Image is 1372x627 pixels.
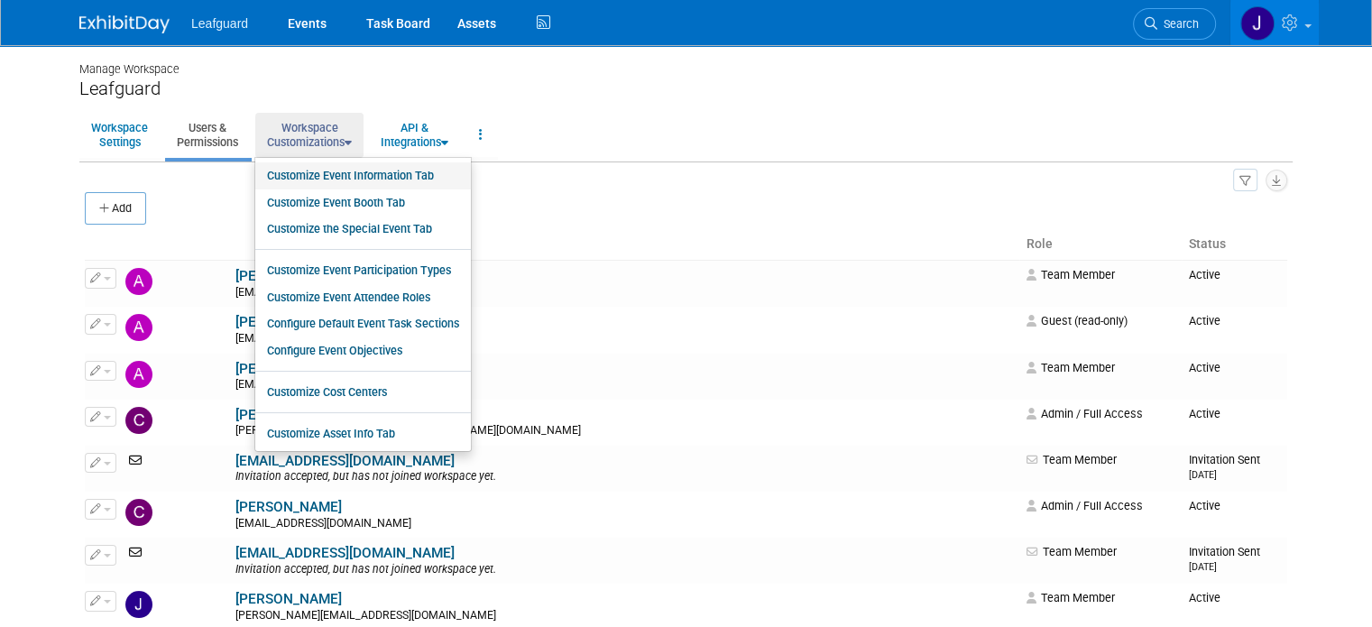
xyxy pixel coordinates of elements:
a: [PERSON_NAME] [235,407,342,423]
img: Alfiatu Kamara [125,314,152,341]
th: Role [1019,229,1181,260]
span: Search [1157,17,1199,31]
a: [PERSON_NAME] [235,499,342,515]
a: [EMAIL_ADDRESS][DOMAIN_NAME] [235,545,455,561]
div: [EMAIL_ADDRESS][DOMAIN_NAME] [235,517,1015,531]
span: Active [1189,591,1220,604]
span: Active [1189,314,1220,327]
span: Active [1189,407,1220,420]
a: Customize Event Information Tab [255,162,471,189]
span: Team Member [1027,545,1117,558]
a: WorkspaceCustomizations [255,113,364,157]
a: Customize Event Attendee Roles [255,284,471,311]
span: Team Member [1027,453,1117,466]
a: Customize Asset Info Tab [255,420,471,447]
span: Leafguard [191,16,248,31]
div: [EMAIL_ADDRESS][DOMAIN_NAME] [235,332,1015,346]
a: [PERSON_NAME] [235,268,342,284]
img: Jonathan Zargo [1240,6,1275,41]
img: ExhibitDay [79,15,170,33]
img: Jillian Cardullias [125,591,152,618]
span: Active [1189,499,1220,512]
a: WorkspaceSettings [79,113,160,157]
small: [DATE] [1189,561,1217,573]
a: Customize Cost Centers [255,379,471,406]
div: Manage Workspace [79,45,1293,78]
span: Team Member [1027,591,1115,604]
a: [EMAIL_ADDRESS][DOMAIN_NAME] [235,453,455,469]
img: Chris Jarvis [125,407,152,434]
span: Team Member [1027,268,1115,281]
div: Invitation accepted, but has not joined workspace yet. [235,470,1015,484]
div: [PERSON_NAME][EMAIL_ADDRESS][PERSON_NAME][DOMAIN_NAME] [235,424,1015,438]
th: Status [1182,229,1287,260]
div: [EMAIL_ADDRESS][DOMAIN_NAME] [235,286,1015,300]
span: Active [1189,268,1220,281]
a: Configure Event Objectives [255,337,471,364]
div: [EMAIL_ADDRESS][DOMAIN_NAME] [235,378,1015,392]
a: [PERSON_NAME] [235,361,342,377]
span: Invitation Sent [1189,545,1260,573]
img: Clayton Stackpole [125,499,152,526]
a: Configure Default Event Task Sections [255,310,471,337]
a: Customize Event Booth Tab [255,189,471,217]
span: Admin / Full Access [1027,499,1143,512]
span: Team Member [1027,361,1115,374]
a: Search [1133,8,1216,40]
button: Add [85,192,146,225]
div: [PERSON_NAME][EMAIL_ADDRESS][DOMAIN_NAME] [235,609,1015,623]
div: Leafguard [79,78,1293,100]
a: [PERSON_NAME] [235,591,342,607]
div: Invitation accepted, but has not joined workspace yet. [235,563,1015,577]
a: API &Integrations [369,113,460,157]
a: Customize Event Participation Types [255,257,471,284]
span: Active [1189,361,1220,374]
span: Admin / Full Access [1027,407,1143,420]
img: Arlene Duncan [125,361,152,388]
span: Guest (read-only) [1027,314,1128,327]
span: Invitation Sent [1189,453,1260,481]
small: [DATE] [1189,469,1217,481]
a: [PERSON_NAME] [235,314,342,330]
a: Customize the Special Event Tab [255,216,471,243]
a: Users &Permissions [165,113,250,157]
img: Adam Santor [125,268,152,295]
